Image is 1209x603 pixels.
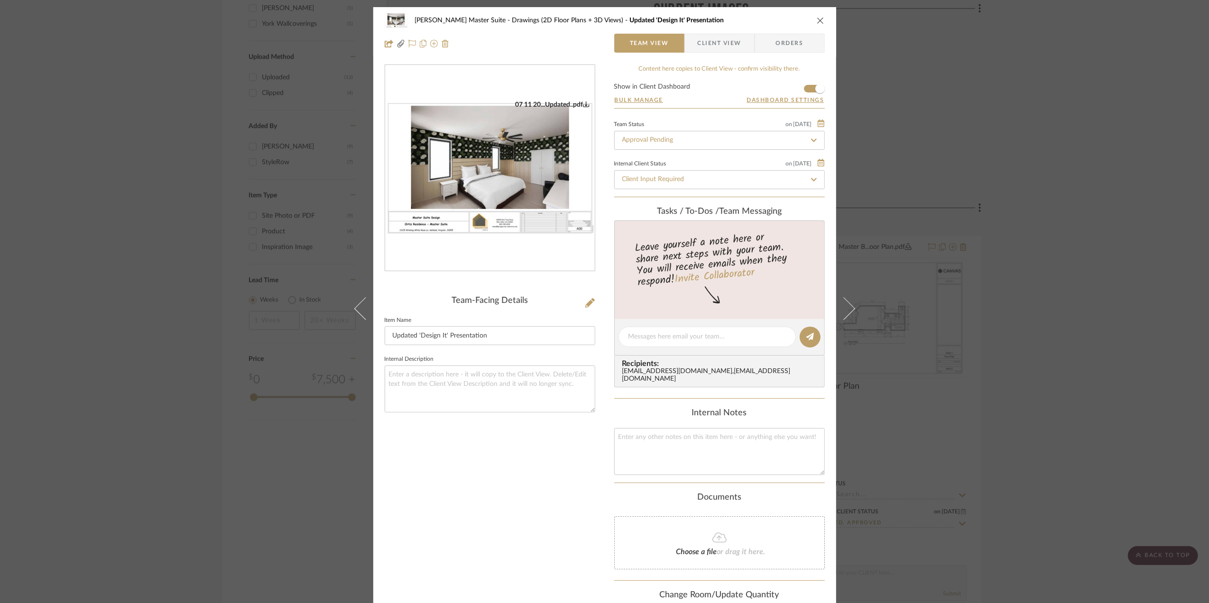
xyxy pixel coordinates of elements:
div: team Messaging [614,207,825,217]
span: Choose a file [676,548,717,556]
input: Enter Item Name [385,326,595,345]
span: Recipients: [622,359,821,368]
div: Content here copies to Client View - confirm visibility there. [614,64,825,74]
span: on [786,161,793,166]
span: Drawings (2D Floor Plans + 3D Views) [512,17,630,24]
span: Orders [766,34,814,53]
div: Change Room/Update Quantity [614,590,825,601]
div: Team-Facing Details [385,296,595,306]
span: Updated 'Design It' Presentation [630,17,724,24]
input: Type to Search… [614,170,825,189]
div: Team Status [614,122,645,127]
span: or drag it here. [717,548,766,556]
button: Bulk Manage [614,96,664,104]
span: on [786,121,793,127]
button: Dashboard Settings [747,96,825,104]
span: [PERSON_NAME] Master Suite [415,17,512,24]
button: close [816,16,825,25]
div: Leave yourself a note here or share next steps with your team. You will receive emails when they ... [613,227,826,291]
span: Client View [698,34,741,53]
label: Item Name [385,318,412,323]
span: Team View [630,34,669,53]
div: Internal Notes [614,408,825,419]
div: Internal Client Status [614,162,666,166]
div: Documents [614,493,825,503]
input: Type to Search… [614,131,825,150]
img: ee362341-3e58-41c6-9cb1-6e3345286fd7_48x40.jpg [385,11,407,30]
img: ee362341-3e58-41c6-9cb1-6e3345286fd7_436x436.jpg [385,100,595,236]
a: Invite Collaborator [674,265,755,288]
div: 0 [385,100,595,236]
span: [DATE] [793,160,813,167]
div: 07 11 20...Updated..pdf [516,100,590,109]
img: Remove from project [442,40,449,47]
div: [EMAIL_ADDRESS][DOMAIN_NAME] , [EMAIL_ADDRESS][DOMAIN_NAME] [622,368,821,383]
label: Internal Description [385,357,434,362]
span: [DATE] [793,121,813,128]
span: Tasks / To-Dos / [657,207,719,216]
